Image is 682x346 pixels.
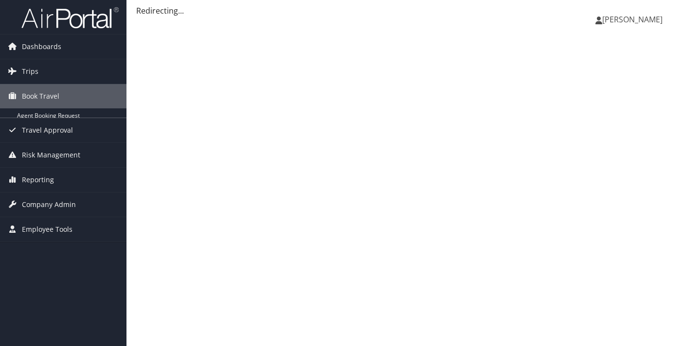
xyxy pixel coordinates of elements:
[136,5,672,17] div: Redirecting...
[22,35,61,59] span: Dashboards
[22,168,54,192] span: Reporting
[22,143,80,167] span: Risk Management
[22,217,72,242] span: Employee Tools
[595,5,672,34] a: [PERSON_NAME]
[21,6,119,29] img: airportal-logo.png
[22,192,76,217] span: Company Admin
[22,59,38,84] span: Trips
[22,84,59,108] span: Book Travel
[22,118,73,142] span: Travel Approval
[602,14,663,25] span: [PERSON_NAME]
